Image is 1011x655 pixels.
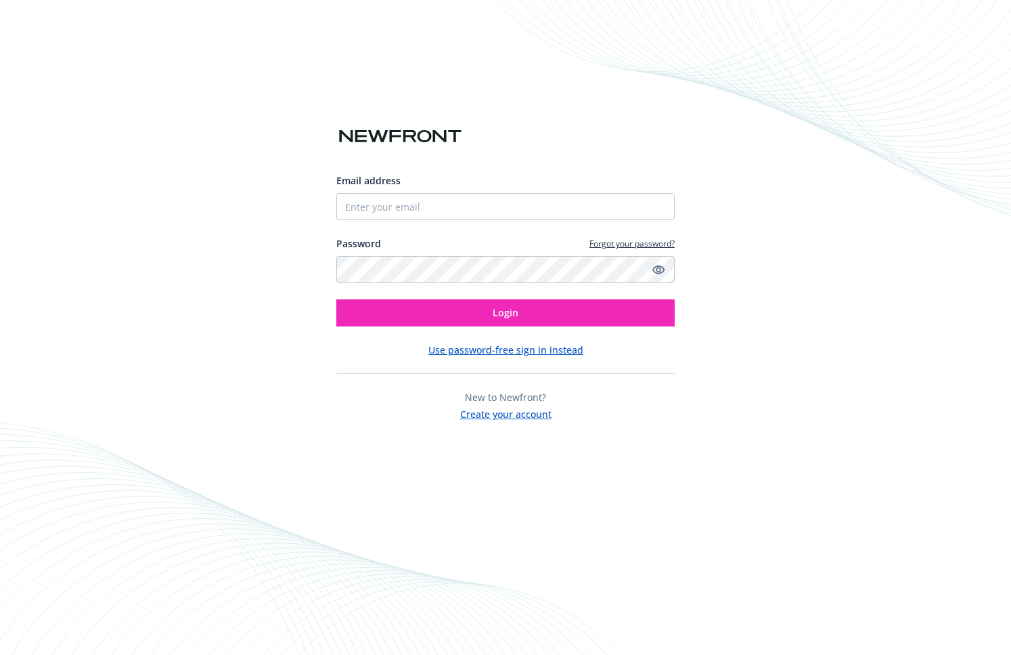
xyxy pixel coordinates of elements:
[460,404,552,421] button: Create your account
[336,236,381,251] label: Password
[336,256,675,283] input: Enter your password
[465,391,546,404] span: New to Newfront?
[589,238,675,249] a: Forgot your password?
[428,343,583,357] button: Use password-free sign in instead
[650,261,667,278] a: Show password
[336,193,675,220] input: Enter your email
[336,299,675,326] button: Login
[493,306,518,319] span: Login
[336,174,401,187] span: Email address
[336,125,464,148] img: Newfront logo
